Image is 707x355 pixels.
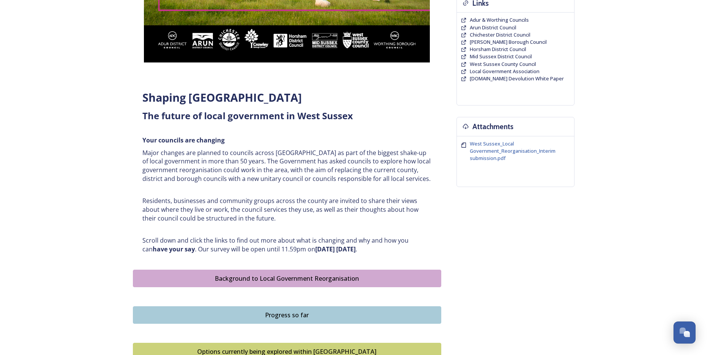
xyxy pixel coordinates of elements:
[153,245,195,253] strong: have your say
[142,149,432,183] p: Major changes are planned to councils across [GEOGRAPHIC_DATA] as part of the biggest shake-up of...
[142,90,302,105] strong: Shaping [GEOGRAPHIC_DATA]
[133,270,441,287] button: Background to Local Government Reorganisation
[142,136,225,144] strong: Your councils are changing
[673,321,696,344] button: Open Chat
[470,24,516,31] a: Arun District Council
[142,197,432,222] p: Residents, businesses and community groups across the county are invited to share their views abo...
[470,68,539,75] a: Local Government Association
[470,46,526,53] a: Horsham District Council
[133,306,441,324] button: Progress so far
[142,236,432,253] p: Scroll down and click the links to find out more about what is changing and why and how you can ....
[470,140,555,162] span: West Sussex_Local Government_Reorganisation_Interim submission.pdf
[470,16,529,24] a: Adur & Worthing Councils
[315,245,335,253] strong: [DATE]
[470,16,529,23] span: Adur & Worthing Councils
[470,61,536,68] a: West Sussex County Council
[137,310,437,320] div: Progress so far
[470,38,547,46] a: [PERSON_NAME] Borough Council
[470,38,547,45] span: [PERSON_NAME] Borough Council
[472,121,514,132] h3: Attachments
[336,245,356,253] strong: [DATE]
[470,53,532,60] a: Mid Sussex District Council
[470,75,564,82] a: [DOMAIN_NAME] Devolution White Paper
[470,31,530,38] a: Chichester District Council
[137,274,437,283] div: Background to Local Government Reorganisation
[142,109,353,122] strong: The future of local government in West Sussex
[470,61,536,67] span: West Sussex County Council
